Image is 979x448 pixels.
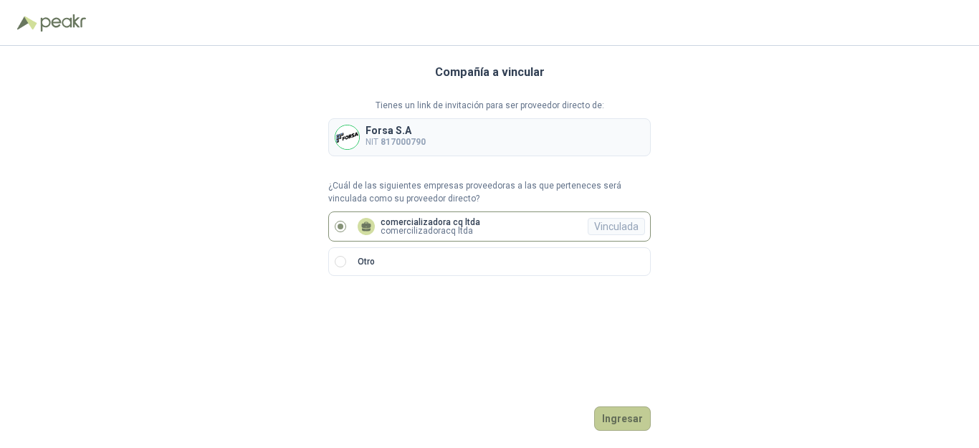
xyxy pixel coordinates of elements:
[594,406,651,431] button: Ingresar
[335,125,359,149] img: Company Logo
[328,179,651,206] p: ¿Cuál de las siguientes empresas proveedoras a las que perteneces será vinculada como su proveedo...
[381,227,480,235] p: comercilizadoracq ltda
[328,99,651,113] p: Tienes un link de invitación para ser proveedor directo de:
[366,135,426,149] p: NIT
[381,137,426,147] b: 817000790
[435,63,545,82] h3: Compañía a vincular
[17,16,37,30] img: Logo
[366,125,426,135] p: Forsa S.A
[358,255,375,269] p: Otro
[588,218,645,235] div: Vinculada
[40,14,86,32] img: Peakr
[381,218,480,227] p: comercializadora cq ltda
